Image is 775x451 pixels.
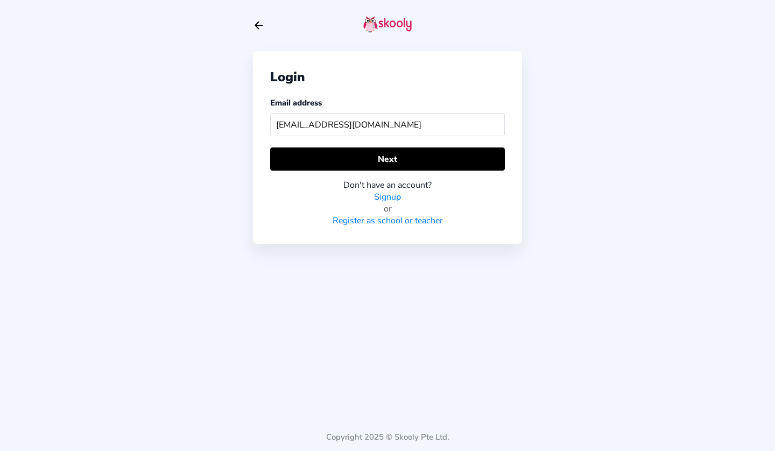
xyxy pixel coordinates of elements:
[270,203,505,215] div: or
[270,68,505,86] div: Login
[374,191,401,203] a: Signup
[270,147,505,171] button: Next
[363,16,412,33] img: skooly-logo.png
[270,97,322,108] label: Email address
[270,113,505,136] input: Your email address
[333,215,443,227] a: Register as school or teacher
[253,19,265,31] button: arrow back outline
[270,179,505,191] div: Don't have an account?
